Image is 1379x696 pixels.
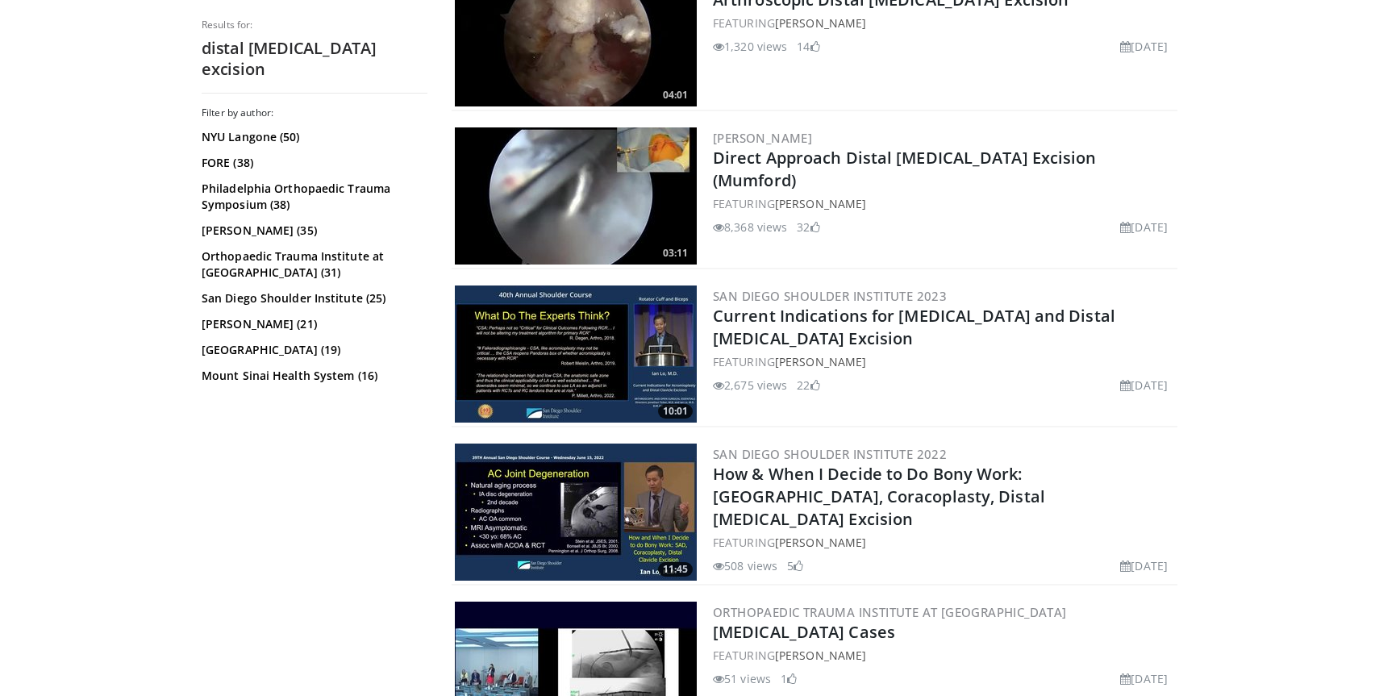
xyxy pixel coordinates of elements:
a: Current Indications for [MEDICAL_DATA] and Distal [MEDICAL_DATA] Excision [713,305,1115,349]
a: 03:11 [455,127,697,265]
div: FEATURING [713,353,1174,370]
li: 508 views [713,557,777,574]
li: [DATE] [1120,38,1168,55]
div: FEATURING [713,195,1174,212]
h3: Filter by author: [202,106,427,119]
a: 11:45 [455,444,697,581]
a: [PERSON_NAME] [775,648,866,663]
a: [PERSON_NAME] [775,535,866,550]
div: FEATURING [713,534,1174,551]
img: MGngRNnbuHoiqTJH4xMDoxOjBrO-I4W8.300x170_q85_crop-smart_upscale.jpg [455,127,697,265]
li: 2,675 views [713,377,787,394]
a: Philadelphia Orthopaedic Trauma Symposium (38) [202,181,423,213]
li: [DATE] [1120,219,1168,235]
a: [MEDICAL_DATA] Cases [713,621,895,643]
a: Mount Sinai Health System (16) [202,368,423,384]
h2: distal [MEDICAL_DATA] excision [202,38,427,80]
a: [PERSON_NAME] [775,196,866,211]
a: [PERSON_NAME] (21) [202,316,423,332]
a: Orthopaedic Trauma Institute at [GEOGRAPHIC_DATA] [713,604,1067,620]
a: 10:01 [455,285,697,423]
li: 22 [797,377,819,394]
div: FEATURING [713,15,1174,31]
a: How & When I Decide to Do Bony Work: [GEOGRAPHIC_DATA], Coracoplasty, Distal [MEDICAL_DATA] Excision [713,463,1045,530]
a: San Diego Shoulder Institute 2023 [713,288,947,304]
li: [DATE] [1120,670,1168,687]
a: Direct Approach Distal [MEDICAL_DATA] Excision (Mumford) [713,147,1097,191]
span: 10:01 [658,404,693,419]
span: 11:45 [658,562,693,577]
span: 04:01 [658,88,693,102]
img: 5db54944-aff2-4781-9e9c-37f7ff1d3405.300x170_q85_crop-smart_upscale.jpg [455,285,697,423]
a: San Diego Shoulder Institute 2022 [713,446,947,462]
li: [DATE] [1120,377,1168,394]
a: NYU Langone (50) [202,129,423,145]
li: [DATE] [1120,557,1168,574]
li: 1 [781,670,797,687]
li: 1,320 views [713,38,787,55]
a: [PERSON_NAME] [713,130,812,146]
li: 51 views [713,670,771,687]
p: Results for: [202,19,427,31]
li: 5 [787,557,803,574]
a: [PERSON_NAME] [775,354,866,369]
a: San Diego Shoulder Institute (25) [202,290,423,306]
a: FORE (38) [202,155,423,171]
span: 03:11 [658,246,693,260]
li: 8,368 views [713,219,787,235]
li: 32 [797,219,819,235]
a: [GEOGRAPHIC_DATA] (19) [202,342,423,358]
a: [PERSON_NAME] [775,15,866,31]
a: Orthopaedic Trauma Institute at [GEOGRAPHIC_DATA] (31) [202,248,423,281]
img: 9e19e2d3-7ccf-4a48-80fa-420413af3314.300x170_q85_crop-smart_upscale.jpg [455,444,697,581]
div: FEATURING [713,647,1174,664]
li: 14 [797,38,819,55]
a: [PERSON_NAME] (35) [202,223,423,239]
